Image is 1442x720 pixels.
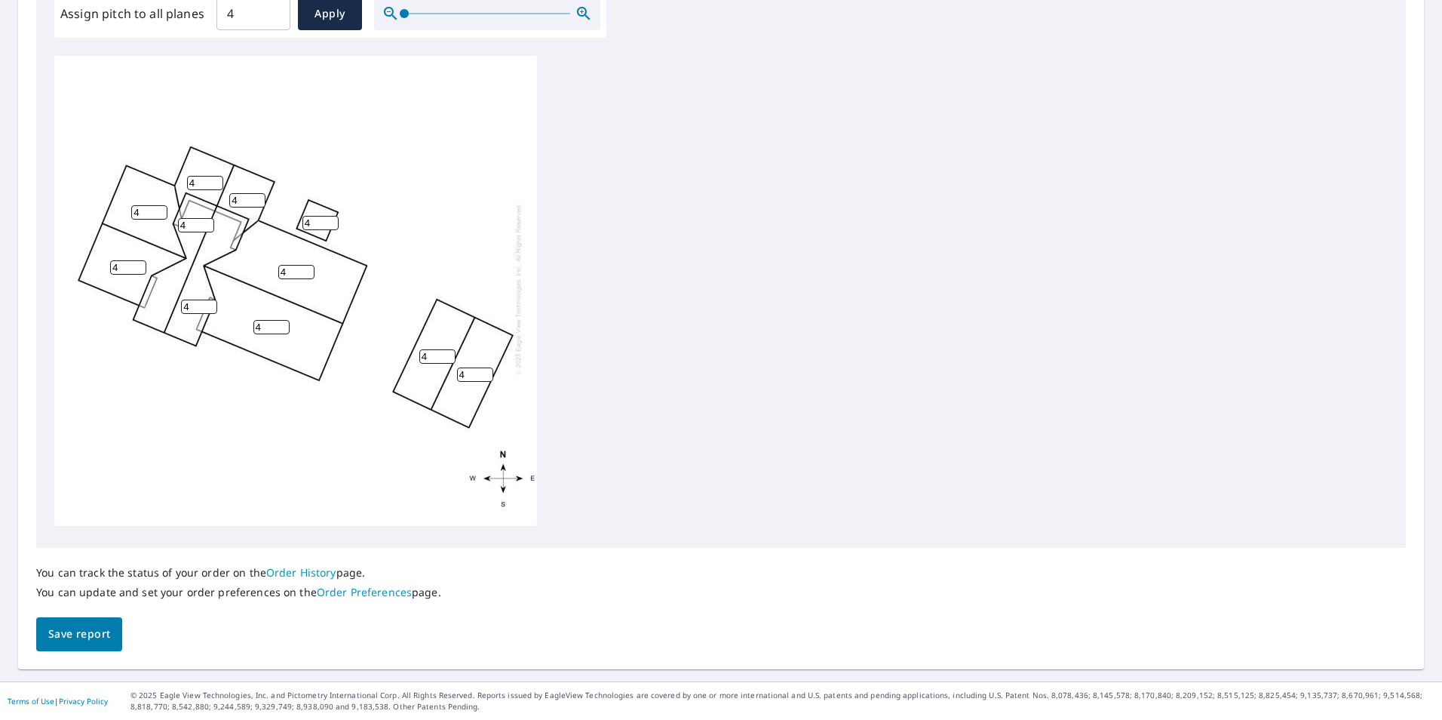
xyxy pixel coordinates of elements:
a: Order History [266,565,336,580]
p: You can track the status of your order on the page. [36,566,441,580]
p: © 2025 Eagle View Technologies, Inc. and Pictometry International Corp. All Rights Reserved. Repo... [130,690,1434,712]
span: Apply [310,5,350,23]
a: Order Preferences [317,585,412,599]
p: | [8,697,108,706]
span: Save report [48,625,110,644]
label: Assign pitch to all planes [60,5,204,23]
p: You can update and set your order preferences on the page. [36,586,441,599]
button: Save report [36,617,122,651]
a: Terms of Use [8,696,54,706]
a: Privacy Policy [59,696,108,706]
